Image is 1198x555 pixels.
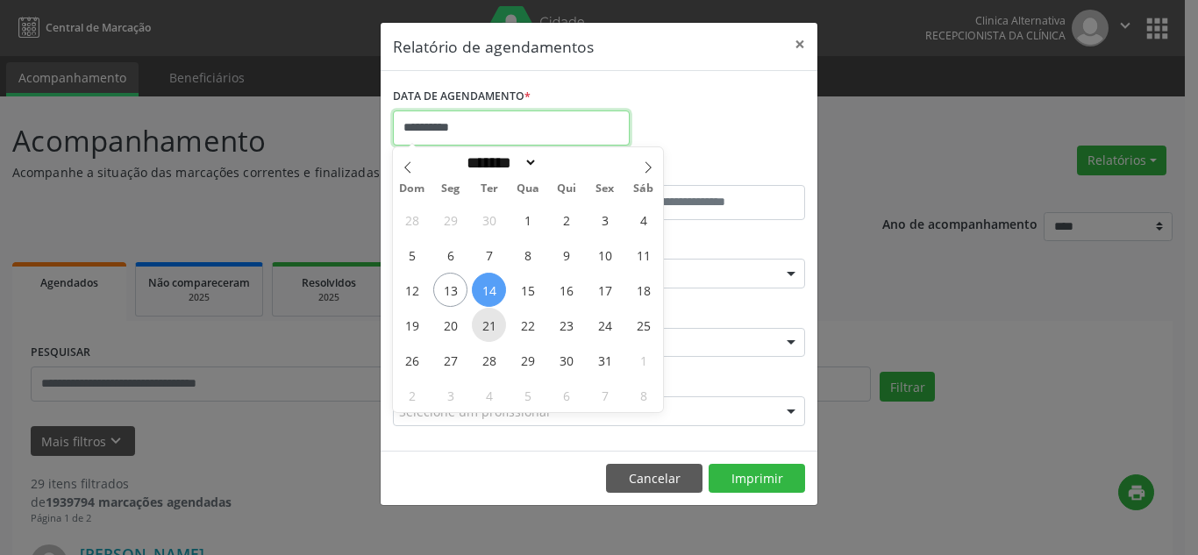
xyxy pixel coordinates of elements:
span: Outubro 20, 2025 [433,308,467,342]
span: Outubro 5, 2025 [395,238,429,272]
span: Setembro 28, 2025 [395,203,429,237]
span: Dom [393,183,431,195]
span: Qua [509,183,547,195]
span: Outubro 31, 2025 [588,343,622,377]
span: Selecione um profissional [399,402,550,421]
button: Close [782,23,817,66]
span: Sex [586,183,624,195]
span: Outubro 23, 2025 [549,308,583,342]
span: Novembro 4, 2025 [472,378,506,412]
span: Outubro 1, 2025 [510,203,545,237]
label: DATA DE AGENDAMENTO [393,83,531,110]
span: Outubro 14, 2025 [472,273,506,307]
span: Outubro 10, 2025 [588,238,622,272]
button: Cancelar [606,464,702,494]
span: Outubro 21, 2025 [472,308,506,342]
span: Outubro 25, 2025 [626,308,660,342]
span: Outubro 6, 2025 [433,238,467,272]
span: Outubro 16, 2025 [549,273,583,307]
span: Outubro 13, 2025 [433,273,467,307]
span: Outubro 11, 2025 [626,238,660,272]
span: Qui [547,183,586,195]
span: Sáb [624,183,663,195]
label: ATÉ [603,158,805,185]
span: Outubro 9, 2025 [549,238,583,272]
span: Setembro 29, 2025 [433,203,467,237]
span: Novembro 8, 2025 [626,378,660,412]
span: Outubro 18, 2025 [626,273,660,307]
span: Outubro 28, 2025 [472,343,506,377]
span: Outubro 19, 2025 [395,308,429,342]
span: Novembro 2, 2025 [395,378,429,412]
button: Imprimir [709,464,805,494]
span: Outubro 3, 2025 [588,203,622,237]
span: Seg [431,183,470,195]
span: Outubro 12, 2025 [395,273,429,307]
span: Outubro 7, 2025 [472,238,506,272]
span: Ter [470,183,509,195]
span: Outubro 4, 2025 [626,203,660,237]
span: Novembro 7, 2025 [588,378,622,412]
input: Year [538,153,595,172]
span: Outubro 22, 2025 [510,308,545,342]
span: Novembro 3, 2025 [433,378,467,412]
span: Outubro 30, 2025 [549,343,583,377]
span: Outubro 29, 2025 [510,343,545,377]
span: Setembro 30, 2025 [472,203,506,237]
span: Novembro 6, 2025 [549,378,583,412]
span: Outubro 8, 2025 [510,238,545,272]
select: Month [460,153,538,172]
span: Outubro 17, 2025 [588,273,622,307]
span: Outubro 15, 2025 [510,273,545,307]
span: Novembro 1, 2025 [626,343,660,377]
span: Outubro 27, 2025 [433,343,467,377]
span: Outubro 26, 2025 [395,343,429,377]
span: Novembro 5, 2025 [510,378,545,412]
span: Outubro 2, 2025 [549,203,583,237]
h5: Relatório de agendamentos [393,35,594,58]
span: Outubro 24, 2025 [588,308,622,342]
